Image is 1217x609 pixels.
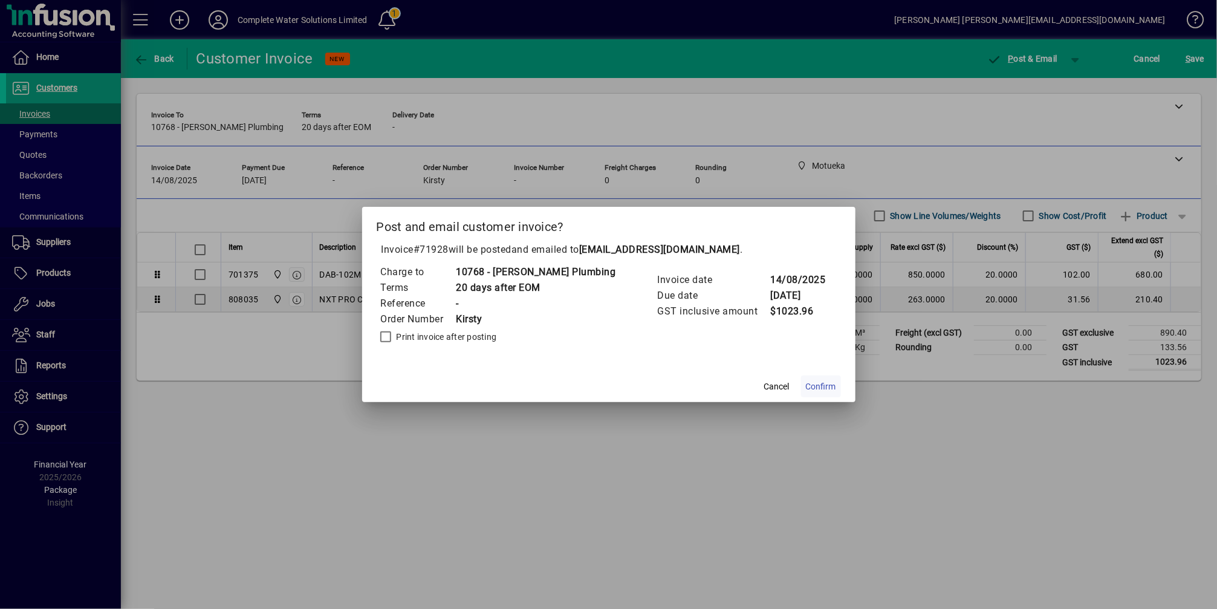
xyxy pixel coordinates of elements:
b: [EMAIL_ADDRESS][DOMAIN_NAME] [579,244,740,255]
td: 14/08/2025 [770,272,826,288]
td: $1023.96 [770,304,826,319]
td: 20 days after EOM [456,280,616,296]
td: Reference [380,296,456,311]
p: Invoice will be posted . [377,243,841,257]
td: Kirsty [456,311,616,327]
td: Charge to [380,264,456,280]
td: [DATE] [770,288,826,304]
td: Due date [657,288,770,304]
span: and emailed to [511,244,740,255]
td: Order Number [380,311,456,327]
td: GST inclusive amount [657,304,770,319]
td: 10768 - [PERSON_NAME] Plumbing [456,264,616,280]
h2: Post and email customer invoice? [362,207,855,242]
span: Cancel [764,380,790,393]
span: #71928 [414,244,449,255]
button: Confirm [801,376,841,397]
td: Terms [380,280,456,296]
button: Cancel [758,376,796,397]
td: - [456,296,616,311]
td: Invoice date [657,272,770,288]
label: Print invoice after posting [394,331,497,343]
span: Confirm [806,380,836,393]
